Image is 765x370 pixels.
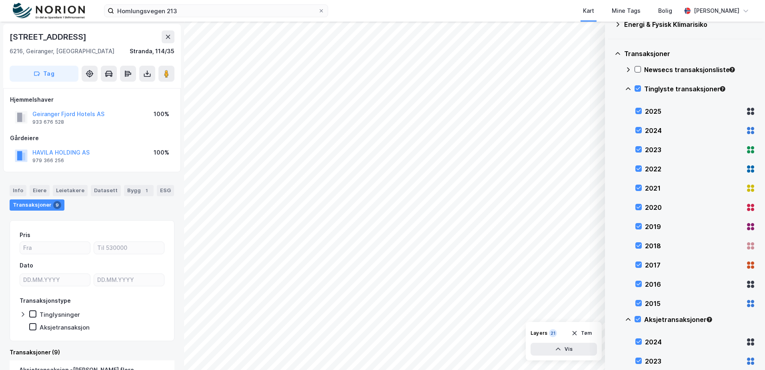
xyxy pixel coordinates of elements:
[719,85,726,92] div: Tooltip anchor
[20,296,71,306] div: Transaksjonstype
[10,95,174,105] div: Hjemmelshaver
[157,185,174,196] div: ESG
[645,280,743,289] div: 2016
[645,241,743,251] div: 2018
[10,46,114,56] div: 6216, Geiranger, [GEOGRAPHIC_DATA]
[645,126,743,135] div: 2024
[645,145,743,155] div: 2023
[10,348,174,357] div: Transaksjoner (9)
[645,183,743,193] div: 2021
[645,107,743,116] div: 2025
[10,30,88,43] div: [STREET_ADDRESS]
[645,260,743,270] div: 2017
[583,6,594,16] div: Kart
[53,185,88,196] div: Leietakere
[10,199,64,211] div: Transaksjoner
[624,49,755,58] div: Transaksjoner
[10,133,174,143] div: Gårdeiere
[612,6,641,16] div: Mine Tags
[725,332,765,370] iframe: Chat Widget
[114,5,318,17] input: Søk på adresse, matrikkel, gårdeiere, leietakere eller personer
[94,274,164,286] input: DD.MM.YYYY
[694,6,739,16] div: [PERSON_NAME]
[53,201,61,209] div: 9
[20,230,30,240] div: Pris
[624,20,755,29] div: Energi & Fysisk Klimarisiko
[32,119,64,125] div: 933 676 528
[40,324,90,331] div: Aksjetransaksjon
[644,84,755,94] div: Tinglyste transaksjoner
[94,242,164,254] input: Til 530000
[32,157,64,164] div: 979 366 256
[10,66,78,82] button: Tag
[91,185,121,196] div: Datasett
[566,327,597,340] button: Tøm
[645,164,743,174] div: 2022
[30,185,50,196] div: Eiere
[644,315,755,324] div: Aksjetransaksjoner
[531,343,597,356] button: Vis
[645,337,743,347] div: 2024
[13,3,85,19] img: norion-logo.80e7a08dc31c2e691866.png
[142,187,150,195] div: 1
[706,316,713,323] div: Tooltip anchor
[644,65,755,74] div: Newsecs transaksjonsliste
[154,148,169,157] div: 100%
[130,46,174,56] div: Stranda, 114/35
[154,109,169,119] div: 100%
[645,299,743,308] div: 2015
[40,311,80,318] div: Tinglysninger
[10,185,26,196] div: Info
[725,332,765,370] div: Kontrollprogram for chat
[20,274,90,286] input: DD.MM.YYYY
[20,261,33,270] div: Dato
[645,203,743,212] div: 2020
[645,356,743,366] div: 2023
[531,330,547,336] div: Layers
[729,66,736,73] div: Tooltip anchor
[658,6,672,16] div: Bolig
[645,222,743,231] div: 2019
[124,185,154,196] div: Bygg
[20,242,90,254] input: Fra
[549,329,557,337] div: 21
